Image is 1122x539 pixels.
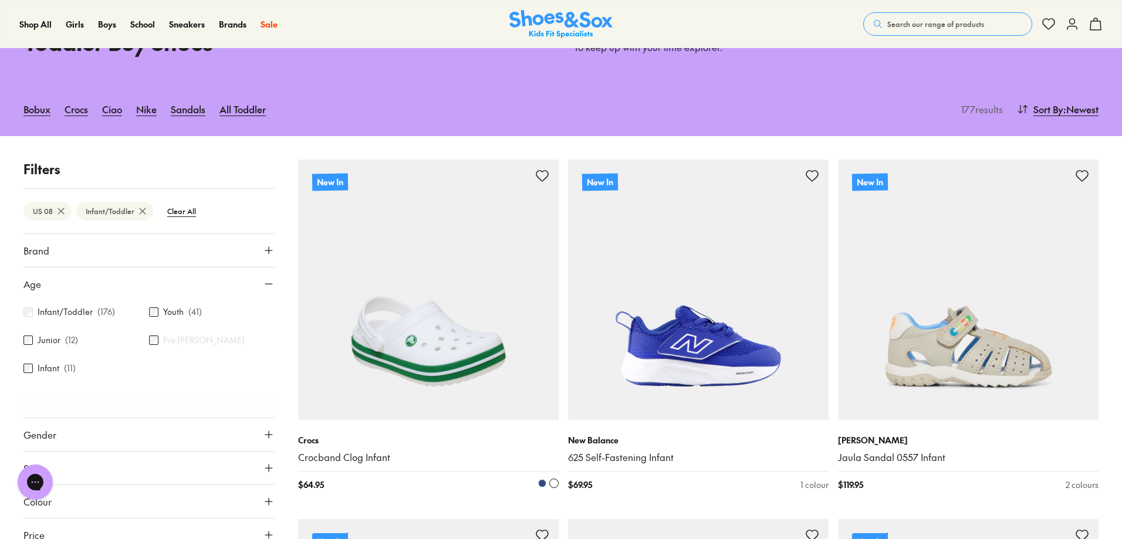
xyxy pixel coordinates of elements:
[261,18,278,30] span: Sale
[568,451,829,464] a: 625 Self-Fastening Infant
[509,10,613,39] img: SNS_Logo_Responsive.svg
[568,434,829,446] p: New Balance
[158,201,205,222] btn: Clear All
[23,485,275,518] button: Colour
[219,96,266,122] a: All Toddler
[23,277,41,291] span: Age
[169,18,205,30] span: Sneakers
[298,451,559,464] a: Crocband Clog Infant
[219,18,246,30] a: Brands
[97,306,115,318] p: ( 176 )
[163,334,245,346] label: Pre [PERSON_NAME]
[23,418,275,451] button: Gender
[509,10,613,39] a: Shoes & Sox
[1033,102,1063,116] span: Sort By
[298,434,559,446] p: Crocs
[23,452,275,484] button: Style
[130,18,155,30] span: School
[23,243,49,257] span: Brand
[1017,96,1099,122] button: Sort By:Newest
[76,202,153,221] btn: Infant/Toddler
[568,479,592,491] span: $ 69.95
[98,18,116,30] span: Boys
[65,334,78,346] p: ( 12 )
[1063,102,1099,116] span: : Newest
[852,173,888,191] p: New In
[863,12,1032,36] button: Search our range of products
[957,102,1003,116] p: 177 results
[19,18,52,30] span: Shop All
[38,334,60,346] label: Junior
[838,434,1099,446] p: [PERSON_NAME]
[188,306,202,318] p: ( 41 )
[312,172,349,192] p: New In
[838,451,1099,464] a: Jaula Sandal 0557 Infant
[1066,479,1099,491] div: 2 colours
[219,18,246,30] span: Brands
[582,172,619,192] p: New In
[66,18,84,30] span: Girls
[163,306,184,318] label: Youth
[102,96,122,122] a: Ciao
[23,160,275,179] p: Filters
[838,160,1099,420] a: New In
[568,160,829,420] a: New In
[23,202,72,221] btn: US 08
[298,479,324,491] span: $ 64.95
[38,362,59,374] label: Infant
[171,96,205,122] a: Sandals
[98,18,116,30] a: Boys
[23,267,275,300] button: Age
[23,428,56,442] span: Gender
[261,18,278,30] a: Sale
[838,479,863,491] span: $ 119.95
[38,306,93,318] label: Infant/Toddler
[23,234,275,267] button: Brand
[23,96,50,122] a: Bobux
[800,479,829,491] div: 1 colour
[887,19,984,29] span: Search our range of products
[136,96,157,122] a: Nike
[65,96,88,122] a: Crocs
[12,460,59,504] iframe: Gorgias live chat messenger
[66,18,84,30] a: Girls
[64,362,76,374] p: ( 11 )
[169,18,205,30] a: Sneakers
[298,160,559,420] a: New In
[19,18,52,30] a: Shop All
[130,18,155,30] a: School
